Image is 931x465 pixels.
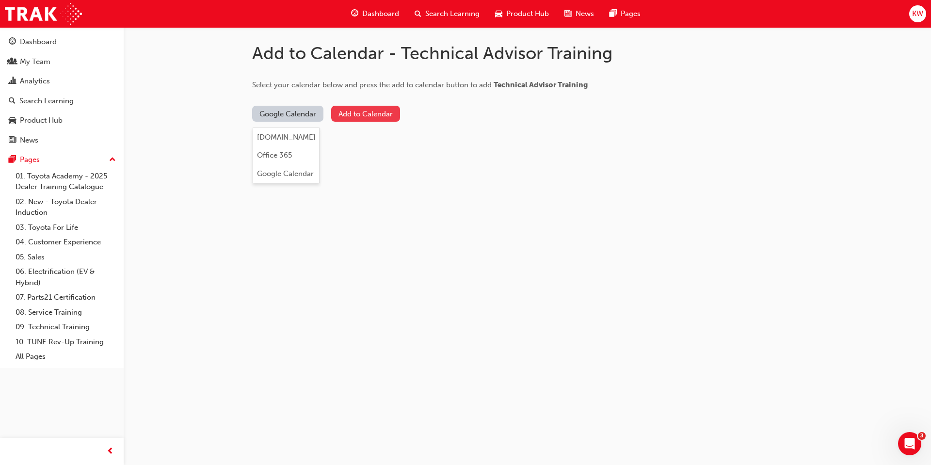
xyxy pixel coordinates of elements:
[331,106,400,122] button: Add to Calendar
[557,4,602,24] a: news-iconNews
[4,112,120,129] a: Product Hub
[610,8,617,20] span: pages-icon
[9,77,16,86] span: chart-icon
[362,8,399,19] span: Dashboard
[253,146,319,165] button: Office 365
[918,432,926,440] span: 3
[564,8,572,20] span: news-icon
[4,33,120,51] a: Dashboard
[4,92,120,110] a: Search Learning
[12,349,120,364] a: All Pages
[257,132,316,143] div: [DOMAIN_NAME]
[4,151,120,169] button: Pages
[257,168,314,179] div: Google Calendar
[20,154,40,165] div: Pages
[506,8,549,19] span: Product Hub
[253,164,319,183] button: Google Calendar
[909,5,926,22] button: KW
[494,80,588,89] span: Technical Advisor Training
[4,131,120,149] a: News
[4,72,120,90] a: Analytics
[12,250,120,265] a: 05. Sales
[12,264,120,290] a: 06. Electrification (EV & Hybrid)
[20,135,38,146] div: News
[425,8,480,19] span: Search Learning
[621,8,641,19] span: Pages
[407,4,487,24] a: search-iconSearch Learning
[12,290,120,305] a: 07. Parts21 Certification
[5,3,82,25] img: Trak
[9,38,16,47] span: guage-icon
[12,235,120,250] a: 04. Customer Experience
[12,194,120,220] a: 02. New - Toyota Dealer Induction
[20,115,63,126] div: Product Hub
[12,220,120,235] a: 03. Toyota For Life
[9,156,16,164] span: pages-icon
[9,116,16,125] span: car-icon
[495,8,502,20] span: car-icon
[252,106,323,122] button: Google Calendar
[9,58,16,66] span: people-icon
[107,446,114,458] span: prev-icon
[487,4,557,24] a: car-iconProduct Hub
[9,136,16,145] span: news-icon
[4,31,120,151] button: DashboardMy TeamAnalyticsSearch LearningProduct HubNews
[257,150,292,161] div: Office 365
[20,36,57,48] div: Dashboard
[9,97,16,106] span: search-icon
[19,96,74,107] div: Search Learning
[20,56,50,67] div: My Team
[20,76,50,87] div: Analytics
[912,8,923,19] span: KW
[415,8,421,20] span: search-icon
[4,53,120,71] a: My Team
[12,335,120,350] a: 10. TUNE Rev-Up Training
[351,8,358,20] span: guage-icon
[343,4,407,24] a: guage-iconDashboard
[898,432,921,455] iframe: Intercom live chat
[602,4,648,24] a: pages-iconPages
[109,154,116,166] span: up-icon
[12,169,120,194] a: 01. Toyota Academy - 2025 Dealer Training Catalogue
[12,305,120,320] a: 08. Service Training
[252,80,590,89] span: Select your calendar below and press the add to calendar button to add .
[253,128,319,146] button: [DOMAIN_NAME]
[252,43,640,64] h1: Add to Calendar - Technical Advisor Training
[576,8,594,19] span: News
[12,320,120,335] a: 09. Technical Training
